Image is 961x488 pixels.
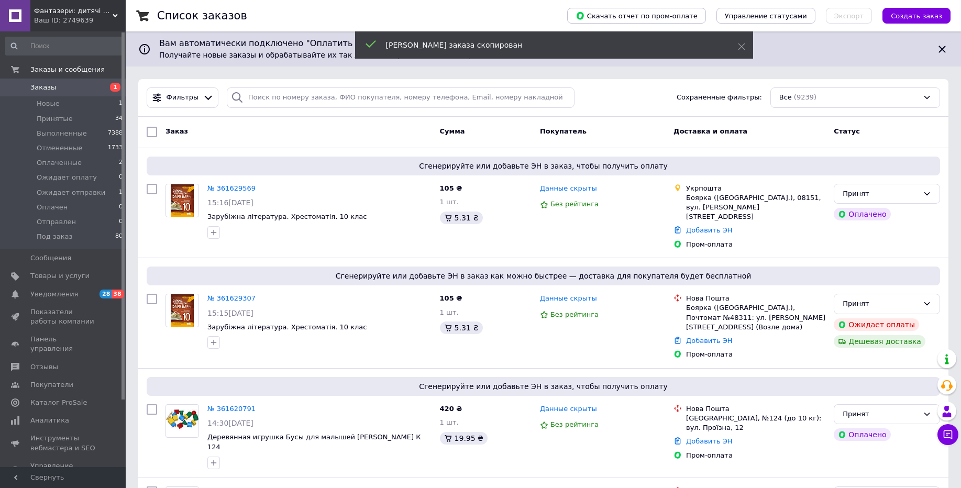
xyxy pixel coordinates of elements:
a: Добавить ЭН [686,337,732,345]
span: 1733 [108,143,123,153]
div: [GEOGRAPHIC_DATA], №124 (до 10 кг): вул. Проїзна, 12 [686,414,825,432]
span: Заказ [165,127,188,135]
span: Оплаченные [37,158,82,168]
div: Принят [843,409,919,420]
div: 5.31 ₴ [440,321,483,334]
a: Данные скрыты [540,294,597,304]
span: Фантазери: дитячі книги та розвиваючі іграшки [34,6,113,16]
div: Нова Пошта [686,404,825,414]
span: 0 [119,173,123,182]
span: 1 шт. [440,308,459,316]
span: 105 ₴ [440,294,462,302]
a: Зарубіжна література. Хрестоматія. 10 клас [207,213,367,220]
div: Пром-оплата [686,451,825,460]
div: Боярка ([GEOGRAPHIC_DATA].), Почтомат №48311: ул. [PERSON_NAME][STREET_ADDRESS] (Возле дома) [686,303,825,332]
span: Каталог ProSale [30,398,87,407]
span: Ожидает оплату [37,173,97,182]
a: Данные скрыты [540,404,597,414]
span: 1 [119,188,123,197]
span: Отправлен [37,217,76,227]
span: Покупатели [30,380,73,390]
a: № 361629307 [207,294,256,302]
span: Панель управления [30,335,97,353]
div: Дешевая доставка [834,335,925,348]
span: Аналитика [30,416,69,425]
div: Пром-оплата [686,240,825,249]
span: Скачать отчет по пром-оплате [576,11,698,20]
span: 2 [119,158,123,168]
span: Заказы и сообщения [30,65,105,74]
a: Создать заказ [872,12,951,19]
button: Чат с покупателем [937,424,958,445]
span: Все [779,93,792,103]
span: 38 [112,290,124,298]
span: Покупатель [540,127,587,135]
span: Уведомления [30,290,78,299]
span: Сгенерируйте или добавьте ЭН в заказ, чтобы получить оплату [151,381,936,392]
span: 0 [119,203,123,212]
button: Скачать отчет по пром-оплате [567,8,706,24]
div: Ожидает оплаты [834,318,919,331]
div: Пром-оплата [686,350,825,359]
img: Фото товару [166,409,198,432]
input: Поиск [5,37,124,56]
span: 15:15[DATE] [207,309,253,317]
span: Новые [37,99,60,108]
a: Данные скрыты [540,184,597,194]
span: Управление сайтом [30,461,97,480]
span: Управление статусами [725,12,807,20]
input: Поиск по номеру заказа, ФИО покупателя, номеру телефона, Email, номеру накладной [227,87,575,108]
button: Управление статусами [716,8,815,24]
h1: Список заказов [157,9,247,22]
span: Заказы [30,83,56,92]
span: Доставка и оплата [673,127,747,135]
span: 1 шт. [440,198,459,206]
a: Фото товару [165,184,199,217]
span: Сообщения [30,253,71,263]
span: 0 [119,217,123,227]
span: 1 [119,99,123,108]
a: Деревянная игрушка Бусы для малышей [PERSON_NAME] К 124 [207,433,421,451]
div: Оплачено [834,208,890,220]
span: Без рейтинга [550,200,599,208]
a: Зарубіжна література. Хрестоматія. 10 клас [207,323,367,331]
span: Без рейтинга [550,420,599,428]
a: № 361629569 [207,184,256,192]
span: 1 шт. [440,418,459,426]
span: Показатели работы компании [30,307,97,326]
span: 1 [110,83,120,92]
a: Добавить ЭН [686,437,732,445]
div: Ваш ID: 2749639 [34,16,126,25]
span: Инструменты вебмастера и SEO [30,434,97,452]
div: Нова Пошта [686,294,825,303]
div: 19.95 ₴ [440,432,488,445]
span: Оплачен [37,203,68,212]
img: Фото товару [171,184,193,217]
div: Принят [843,188,919,199]
div: Укрпошта [686,184,825,193]
a: № 361620791 [207,405,256,413]
a: Фото товару [165,404,199,438]
div: Боярка ([GEOGRAPHIC_DATA].), 08151, вул. [PERSON_NAME][STREET_ADDRESS] [686,193,825,222]
span: Сумма [440,127,465,135]
span: Выполненные [37,129,87,138]
span: 80 [115,232,123,241]
span: Вам автоматически подключено "Оплатить частями от Rozetka" на 2 платежа. [159,38,927,50]
img: Фото товару [171,294,193,327]
span: 105 ₴ [440,184,462,192]
span: Ожидает отправки [37,188,105,197]
span: Отзывы [30,362,58,372]
span: Создать заказ [891,12,942,20]
span: Статус [834,127,860,135]
span: Фильтры [167,93,199,103]
div: 5.31 ₴ [440,212,483,224]
span: Товары и услуги [30,271,90,281]
span: 420 ₴ [440,405,462,413]
span: 28 [100,290,112,298]
span: Отмененные [37,143,82,153]
span: Сгенерируйте или добавьте ЭН в заказ как можно быстрее — доставка для покупателя будет бесплатной [151,271,936,281]
span: 15:16[DATE] [207,198,253,207]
